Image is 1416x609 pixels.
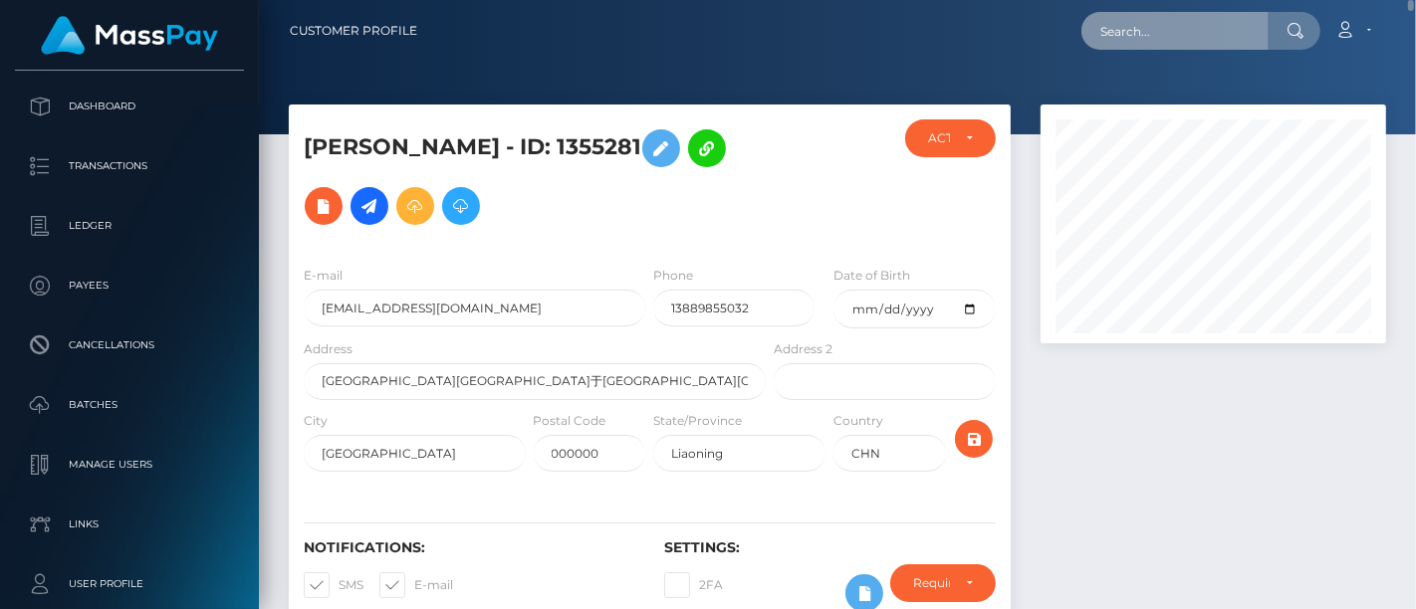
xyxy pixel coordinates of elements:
a: Transactions [15,141,244,191]
label: Address 2 [774,340,832,358]
p: Transactions [23,151,236,181]
label: Postal Code [534,412,606,430]
a: User Profile [15,559,244,609]
label: State/Province [653,412,742,430]
a: Ledger [15,201,244,251]
img: MassPay Logo [41,16,218,55]
label: E-mail [379,572,453,598]
a: Payees [15,261,244,310]
a: Customer Profile [290,10,417,52]
p: Manage Users [23,450,236,480]
button: ACTIVE [905,119,996,157]
label: Address [304,340,353,358]
label: SMS [304,572,363,598]
div: Require ID/Selfie Verification [913,575,950,591]
p: Dashboard [23,92,236,121]
p: Payees [23,271,236,301]
p: Batches [23,390,236,420]
label: E-mail [304,267,343,285]
label: Date of Birth [833,267,910,285]
h6: Settings: [664,539,995,556]
a: Manage Users [15,440,244,490]
p: Links [23,509,236,539]
a: Links [15,500,244,549]
div: ACTIVE [928,130,950,146]
a: Batches [15,380,244,430]
h5: [PERSON_NAME] - ID: 1355281 [304,119,755,235]
label: Phone [653,267,693,285]
a: Cancellations [15,320,244,370]
p: User Profile [23,569,236,599]
a: Dashboard [15,82,244,131]
label: 2FA [664,572,723,598]
label: City [304,412,328,430]
label: Country [833,412,883,430]
p: Cancellations [23,330,236,360]
p: Ledger [23,211,236,241]
button: Require ID/Selfie Verification [890,564,996,602]
h6: Notifications: [304,539,634,556]
input: Search... [1081,12,1269,50]
a: Initiate Payout [351,187,388,225]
